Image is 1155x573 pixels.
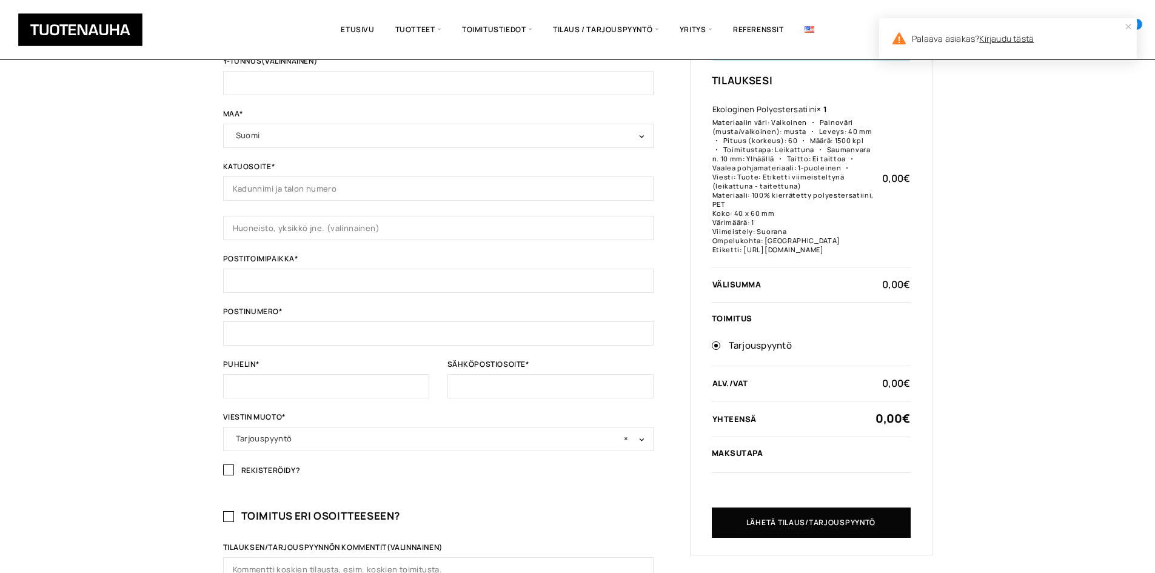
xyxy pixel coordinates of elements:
[385,9,452,50] span: Tuotteet
[903,377,910,390] span: €
[624,430,628,447] span: ×
[712,378,875,389] th: alv./VAT
[387,542,443,552] span: (valinnainen)
[223,509,654,523] h3: Toimitus eri osoitteeseen?
[223,110,654,124] label: Maa
[882,377,909,390] bdi: 0,00
[712,136,787,145] dt: Pituus (korkeus):
[236,127,641,144] span: Suomi
[712,73,911,87] div: Tilauksesi
[669,9,723,50] span: Yritys
[712,449,911,457] div: Maksutapa
[746,154,774,163] p: Ylhäällä
[882,278,909,291] bdi: 0,00
[712,314,911,323] div: Toimitus
[712,102,875,255] td: Ekologinen polyestersatiin­i
[330,9,384,50] a: Etusivu
[236,430,641,447] span: Tarjouspyyntö
[452,9,543,50] span: Toimitustiedot
[712,118,770,127] dt: Materiaalin väri:
[979,33,1034,44] a: Kirjaudu tästä
[712,413,875,424] th: Yhteensä
[712,163,854,181] dt: Viesti:
[808,127,847,136] dt: Leveys:
[223,464,234,475] input: Rekisteröidy?
[223,427,654,451] span: Tarjouspyyntö
[223,544,654,557] label: Tilauksen/tarjouspyynnön kommentit
[261,56,317,66] span: (valinnainen)
[712,508,911,538] button: Lähetä tilaus/tarjouspyyntö
[812,154,846,163] p: Ei taittoa
[771,118,807,127] p: Valkoinen
[903,172,910,185] span: €
[447,361,654,374] label: Sähköpostiosoite
[712,279,875,290] th: Välisumma
[805,26,814,33] img: English
[879,18,1137,59] div: Palaava asiakas?
[712,118,853,136] dt: Painoväri (musta/valkoinen):
[223,308,654,321] label: Postinumero
[799,136,833,145] dt: Määrä:
[882,172,909,185] bdi: 0,00
[902,410,910,426] span: €
[729,338,911,354] label: Tarjouspyyntö
[798,163,842,172] p: 1-puoleinen
[543,9,669,50] span: Tilaus / Tarjouspyyntö
[1131,19,1142,30] span: 1
[848,127,872,136] p: 40 mm
[223,511,234,522] input: Toimitus eri osoitteeseen?
[223,216,654,240] input: Huoneisto, yksikkö jne. (valinnainen)
[223,414,654,427] label: Viestin muoto
[223,466,654,482] label: Rekisteröidy?
[835,136,864,145] p: 1500 kpl
[903,278,910,291] span: €
[712,145,871,163] dt: Saumanvara n. 10 mm:
[223,124,654,148] span: Maa
[817,104,827,115] strong: × 1
[1125,24,1137,38] a: Cart
[223,176,654,201] input: Kadunnimi ja talon numero
[18,13,142,46] img: Tuotenauha Oy
[223,163,654,176] label: Katuosoite
[712,172,874,254] p: Tuote: Etiketti viimeisteltynä (leikattuna - taitettuna) Materiaali: 100% kierrätetty polyestersa...
[775,145,814,154] p: Leikattuna
[712,145,774,154] dt: Toimitustapa:
[784,127,806,136] p: musta
[223,58,654,71] label: Y-tunnus
[875,410,910,426] bdi: 0,00
[788,136,797,145] p: 60
[712,154,859,172] dt: Vaalea pohjamateriaali:
[223,361,429,374] label: Puhelin
[723,9,794,50] a: Referenssit
[776,154,811,163] dt: Taitto:
[223,255,654,269] label: Postitoimipaikka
